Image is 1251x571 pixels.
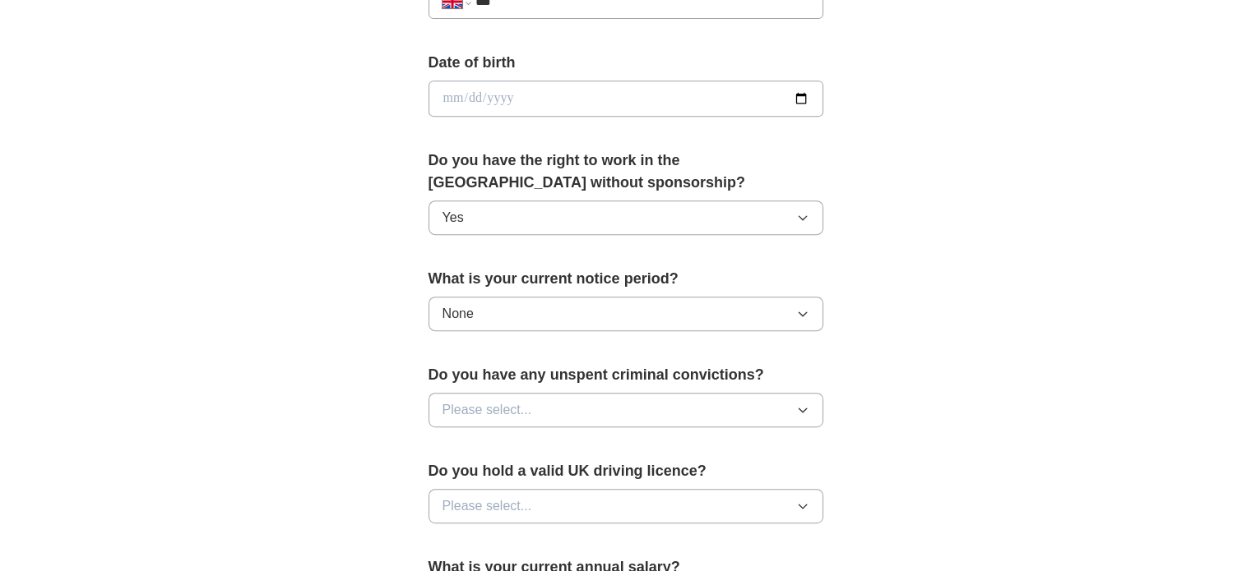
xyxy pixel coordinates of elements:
button: Please select... [429,393,823,427]
button: Please select... [429,489,823,523]
button: None [429,297,823,331]
label: Do you have any unspent criminal convictions? [429,364,823,386]
label: Date of birth [429,52,823,74]
label: Do you have the right to work in the [GEOGRAPHIC_DATA] without sponsorship? [429,150,823,194]
label: What is your current notice period? [429,268,823,290]
span: Please select... [442,496,532,516]
button: Yes [429,200,823,235]
span: None [442,304,474,324]
span: Please select... [442,400,532,420]
span: Yes [442,208,464,228]
label: Do you hold a valid UK driving licence? [429,460,823,482]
